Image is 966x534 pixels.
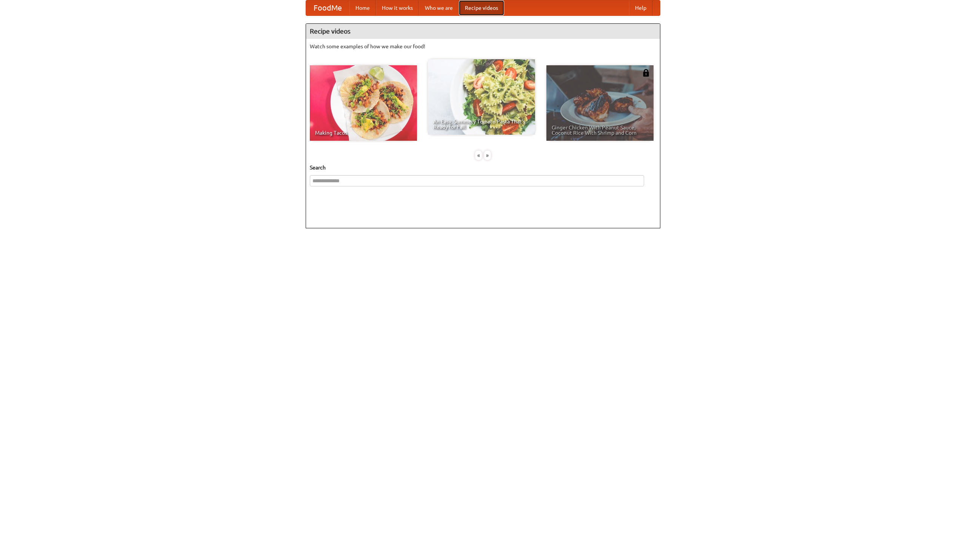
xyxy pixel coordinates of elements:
div: » [484,151,491,160]
img: 483408.png [642,69,650,77]
a: Who we are [419,0,459,15]
span: Making Tacos [315,130,412,135]
h5: Search [310,164,656,171]
div: « [475,151,482,160]
a: Help [629,0,652,15]
a: An Easy, Summery Tomato Pasta That's Ready for Fall [428,59,535,135]
a: Recipe videos [459,0,504,15]
h4: Recipe videos [306,24,660,39]
p: Watch some examples of how we make our food! [310,43,656,50]
a: Home [349,0,376,15]
a: Making Tacos [310,65,417,141]
a: FoodMe [306,0,349,15]
a: How it works [376,0,419,15]
span: An Easy, Summery Tomato Pasta That's Ready for Fall [433,119,530,129]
